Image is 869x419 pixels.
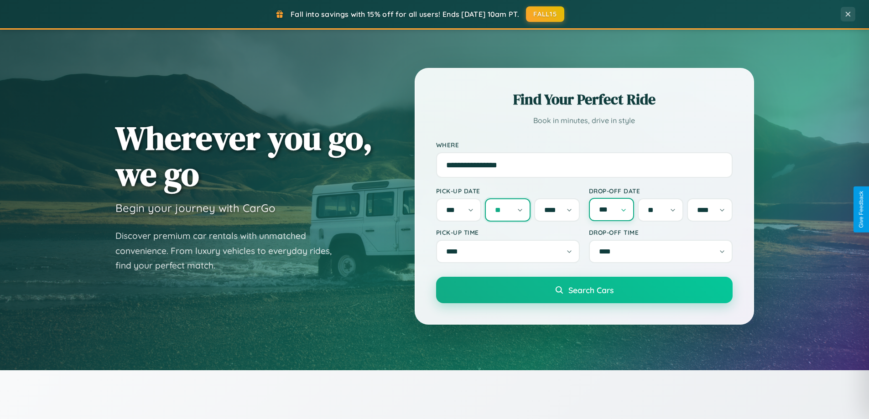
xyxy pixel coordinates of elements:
h3: Begin your journey with CarGo [115,201,276,215]
label: Drop-off Time [589,228,733,236]
label: Drop-off Date [589,187,733,195]
label: Pick-up Time [436,228,580,236]
span: Fall into savings with 15% off for all users! Ends [DATE] 10am PT. [291,10,519,19]
div: Give Feedback [858,191,864,228]
label: Pick-up Date [436,187,580,195]
button: FALL15 [526,6,564,22]
label: Where [436,141,733,149]
p: Discover premium car rentals with unmatched convenience. From luxury vehicles to everyday rides, ... [115,228,343,273]
h1: Wherever you go, we go [115,120,373,192]
p: Book in minutes, drive in style [436,114,733,127]
span: Search Cars [568,285,614,295]
h2: Find Your Perfect Ride [436,89,733,109]
button: Search Cars [436,277,733,303]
